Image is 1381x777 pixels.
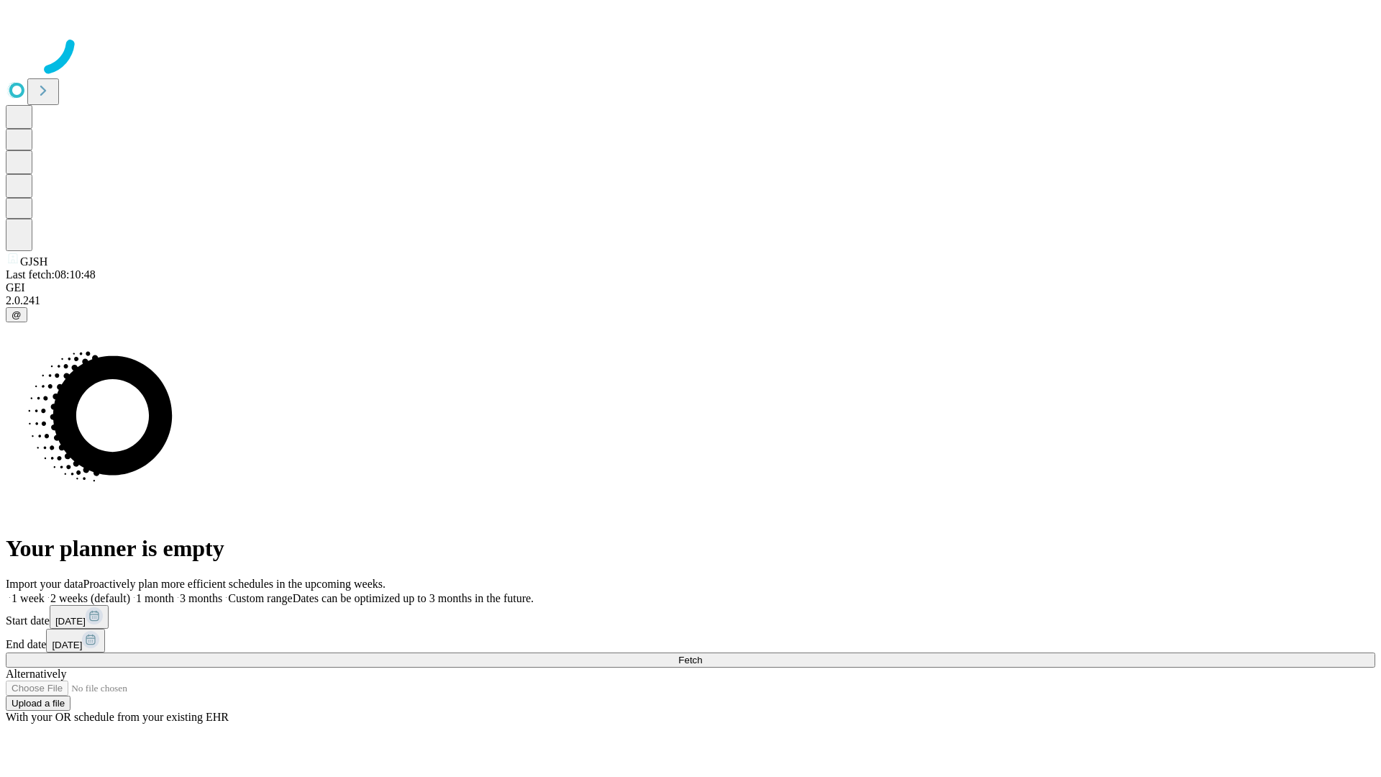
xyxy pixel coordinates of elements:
[6,629,1375,653] div: End date
[6,578,83,590] span: Import your data
[50,605,109,629] button: [DATE]
[180,592,222,604] span: 3 months
[293,592,534,604] span: Dates can be optimized up to 3 months in the future.
[20,255,47,268] span: GJSH
[12,309,22,320] span: @
[83,578,386,590] span: Proactively plan more efficient schedules in the upcoming weeks.
[136,592,174,604] span: 1 month
[6,653,1375,668] button: Fetch
[6,535,1375,562] h1: Your planner is empty
[6,668,66,680] span: Alternatively
[52,640,82,650] span: [DATE]
[55,616,86,627] span: [DATE]
[50,592,130,604] span: 2 weeks (default)
[6,268,96,281] span: Last fetch: 08:10:48
[46,629,105,653] button: [DATE]
[6,307,27,322] button: @
[228,592,292,604] span: Custom range
[6,711,229,723] span: With your OR schedule from your existing EHR
[678,655,702,665] span: Fetch
[6,294,1375,307] div: 2.0.241
[6,605,1375,629] div: Start date
[6,696,70,711] button: Upload a file
[12,592,45,604] span: 1 week
[6,281,1375,294] div: GEI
